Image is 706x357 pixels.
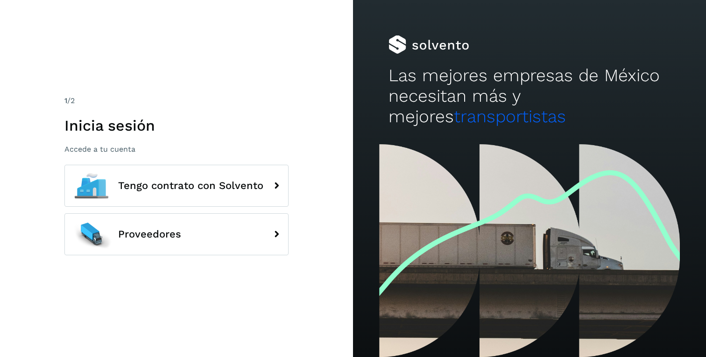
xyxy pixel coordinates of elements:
[64,165,289,207] button: Tengo contrato con Solvento
[64,95,289,106] div: /2
[454,106,566,126] span: transportistas
[64,117,289,134] h1: Inicia sesión
[64,96,67,105] span: 1
[118,180,263,191] span: Tengo contrato con Solvento
[388,65,671,127] h2: Las mejores empresas de México necesitan más y mejores
[64,145,289,154] p: Accede a tu cuenta
[64,213,289,255] button: Proveedores
[118,229,181,240] span: Proveedores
